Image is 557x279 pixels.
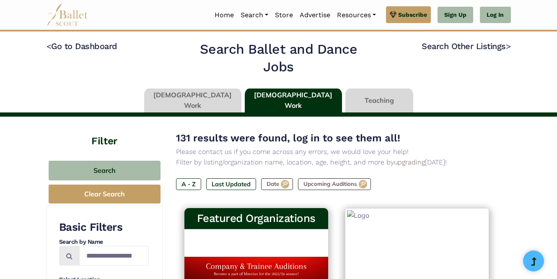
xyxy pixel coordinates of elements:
[386,6,431,23] a: Subscribe
[176,178,201,190] label: A - Z
[176,132,400,144] span: 131 results were found, log in to see them all!
[47,41,52,51] code: <
[334,6,379,24] a: Resources
[390,10,396,19] img: gem.svg
[176,146,497,157] p: Please contact us if you come across any errors, we would love your help!
[176,157,497,168] p: Filter by listing/organization name, location, age, height, and more by [DATE]!
[237,6,272,24] a: Search
[272,6,296,24] a: Store
[79,246,149,266] input: Search by names...
[422,41,510,51] a: Search Other Listings>
[261,178,293,190] label: Date
[206,178,256,190] label: Last Updated
[394,158,425,166] a: upgrading
[480,7,510,23] a: Log In
[49,185,161,203] button: Clear Search
[59,220,149,235] h3: Basic Filters
[189,41,368,76] h2: Search Ballet and Dance Jobs
[438,7,473,23] a: Sign Up
[243,89,344,113] li: [DEMOGRAPHIC_DATA] Work
[506,41,511,51] code: >
[298,178,371,190] label: Upcoming Auditions
[49,161,161,180] button: Search
[211,6,237,24] a: Home
[296,6,334,24] a: Advertise
[47,117,163,148] h4: Filter
[398,10,427,19] span: Subscribe
[344,89,415,113] li: Teaching
[59,238,149,246] h4: Search by Name
[142,89,243,113] li: [DEMOGRAPHIC_DATA] Work
[191,211,322,226] h3: Featured Organizations
[47,41,117,51] a: <Go to Dashboard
